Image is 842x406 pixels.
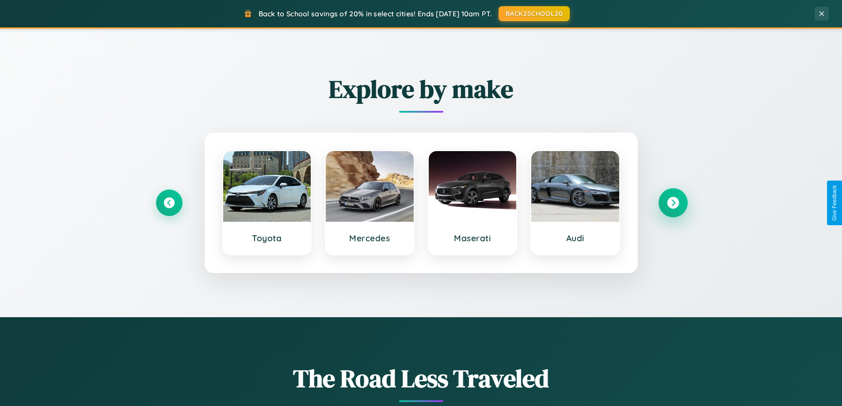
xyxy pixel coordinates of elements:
[156,361,686,395] h1: The Road Less Traveled
[232,233,302,243] h3: Toyota
[156,72,686,106] h2: Explore by make
[259,9,492,18] span: Back to School savings of 20% in select cities! Ends [DATE] 10am PT.
[335,233,405,243] h3: Mercedes
[540,233,610,243] h3: Audi
[438,233,508,243] h3: Maserati
[831,185,838,221] div: Give Feedback
[499,6,570,21] button: BACK2SCHOOL20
